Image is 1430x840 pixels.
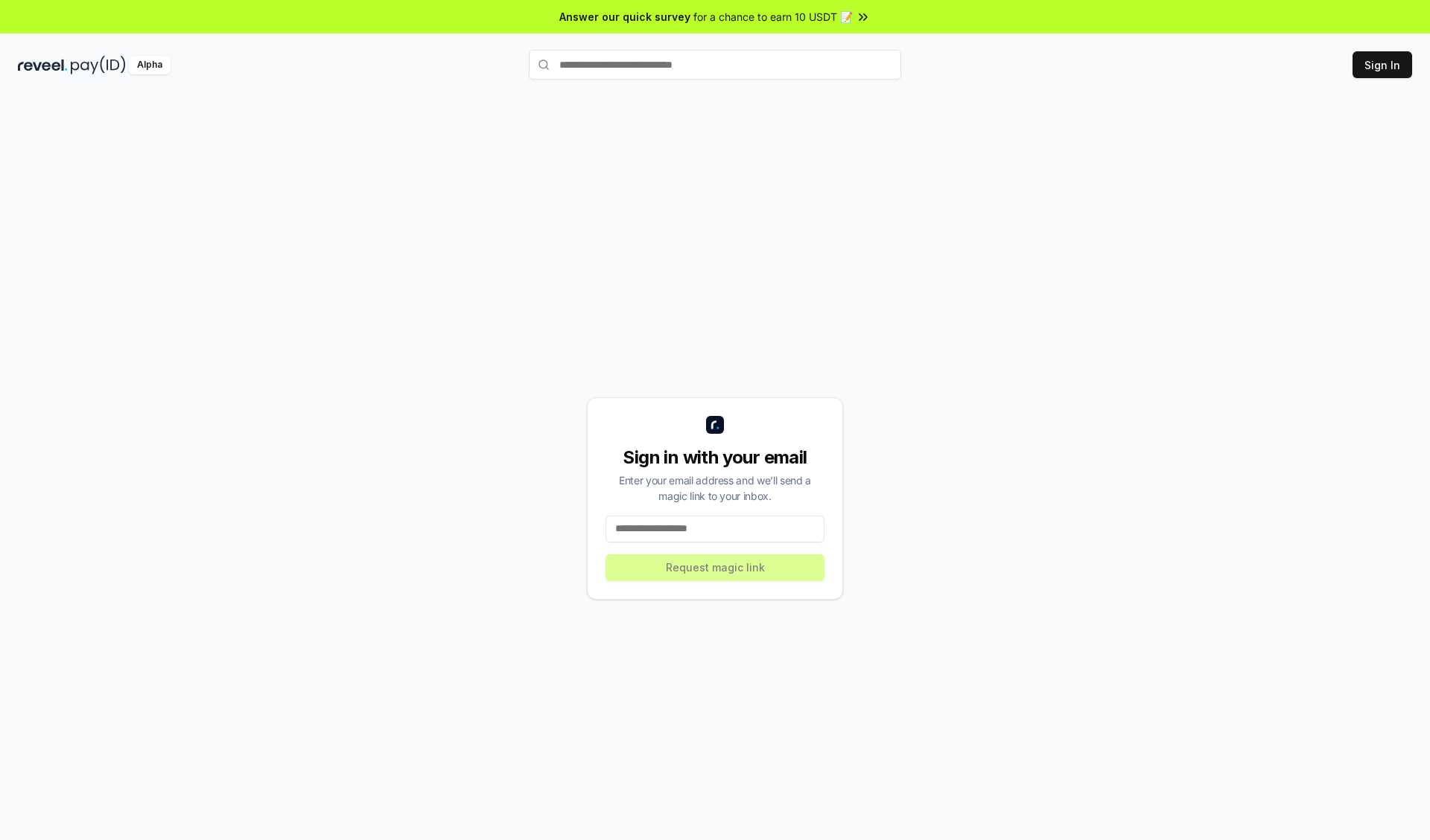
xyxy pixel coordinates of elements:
img: logo_small [706,416,724,434]
div: Sign in with your email [606,446,824,469]
img: pay_id [71,56,126,74]
div: Enter your email address and we’ll send a magic link to your inbox. [606,472,824,504]
img: reveel_dark [18,56,68,74]
span: Answer our quick survey [559,9,690,25]
span: for a chance to earn 10 USDT 📝 [693,9,853,25]
button: Sign In [1353,51,1412,78]
div: Alpha [129,56,171,74]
